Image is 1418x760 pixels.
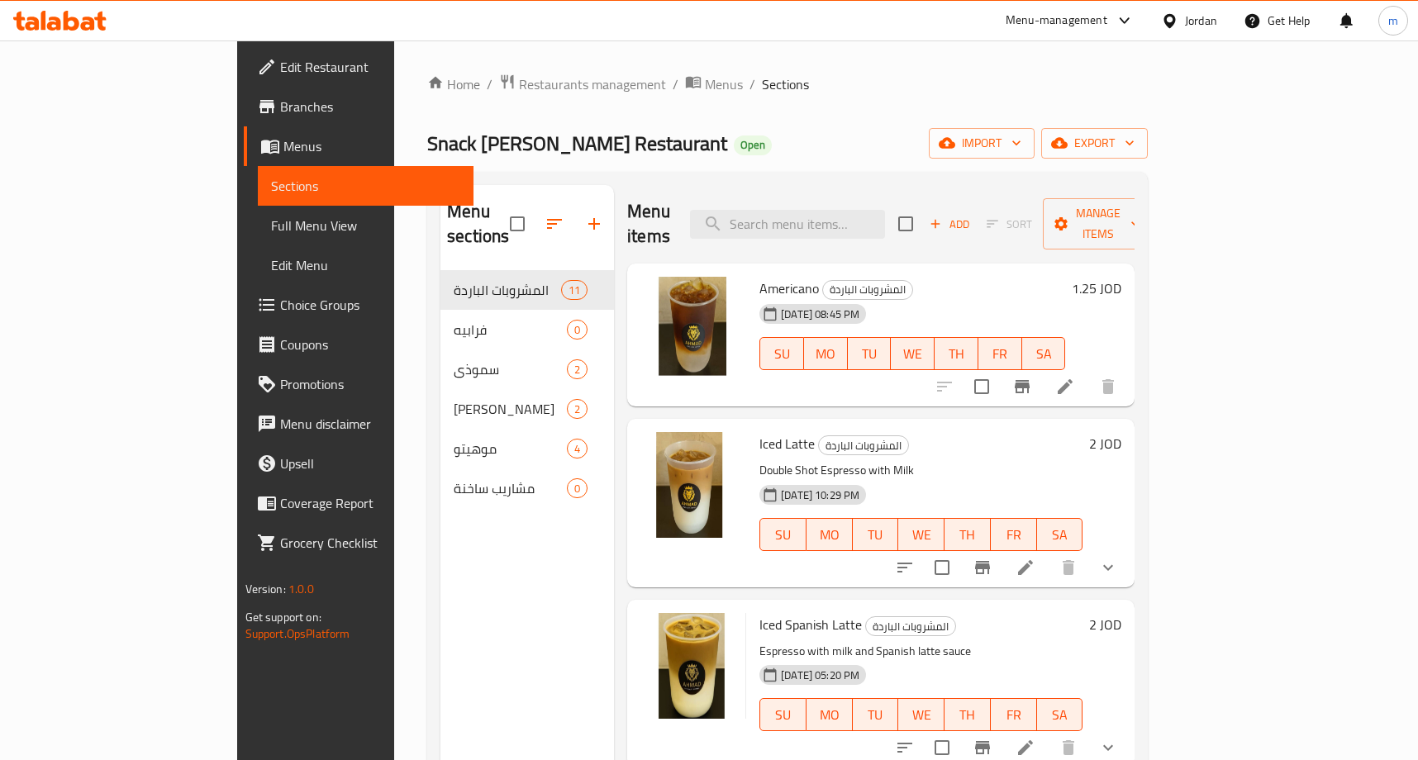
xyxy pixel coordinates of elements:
[440,264,614,515] nav: Menu sections
[454,478,567,498] span: مشاريب ساخنة
[454,320,567,340] span: فرابيه
[905,523,938,547] span: WE
[891,337,935,370] button: WE
[280,533,461,553] span: Grocery Checklist
[1016,558,1035,577] a: Edit menu item
[567,478,588,498] div: items
[280,97,461,116] span: Branches
[685,74,743,95] a: Menus
[427,74,1148,95] nav: breadcrumb
[759,641,1083,662] p: Espresso with milk and Spanish latte sauce
[923,211,976,237] span: Add item
[759,518,807,551] button: SU
[853,698,899,731] button: TU
[487,74,492,94] li: /
[280,374,461,394] span: Promotions
[1088,548,1128,587] button: show more
[500,207,535,241] span: Select all sections
[749,74,755,94] li: /
[244,444,474,483] a: Upsell
[807,698,853,731] button: MO
[1006,11,1107,31] div: Menu-management
[997,523,1030,547] span: FR
[1002,367,1042,406] button: Branch-specific-item
[561,280,588,300] div: items
[819,436,908,455] span: المشروبات الباردة
[245,578,286,600] span: Version:
[759,612,862,637] span: Iced Spanish Latte
[499,74,666,95] a: Restaurants management
[811,342,841,366] span: MO
[258,206,474,245] a: Full Menu View
[1037,698,1083,731] button: SA
[774,487,866,503] span: [DATE] 10:29 PM
[640,277,746,382] img: Americano
[454,439,567,458] span: موهيتو
[1049,548,1088,587] button: delete
[567,320,588,340] div: items
[244,523,474,563] a: Grocery Checklist
[568,481,587,496] span: 0
[734,135,772,155] div: Open
[440,349,614,389] div: سموذي2
[244,126,474,166] a: Menus
[690,210,885,239] input: search
[885,548,925,587] button: sort-choices
[1072,277,1121,300] h6: 1.25 JOD
[1044,523,1077,547] span: SA
[440,270,614,310] div: المشروبات الباردة11
[440,310,614,349] div: فرابيه0
[888,207,923,241] span: Select section
[280,493,461,513] span: Coverage Report
[822,280,913,300] div: المشروبات الباردة
[440,389,614,429] div: [PERSON_NAME]2
[244,87,474,126] a: Branches
[951,703,984,727] span: TH
[244,47,474,87] a: Edit Restaurant
[271,255,461,275] span: Edit Menu
[767,703,800,727] span: SU
[942,133,1021,154] span: import
[985,342,1016,366] span: FR
[1388,12,1398,30] span: m
[963,548,1002,587] button: Branch-specific-item
[568,441,587,457] span: 4
[454,280,561,300] span: المشروبات الباردة
[1041,128,1148,159] button: export
[813,523,846,547] span: MO
[244,483,474,523] a: Coverage Report
[807,518,853,551] button: MO
[823,280,912,299] span: المشروبات الباردة
[925,550,959,585] span: Select to update
[427,125,727,162] span: Snack [PERSON_NAME] Restaurant
[280,414,461,434] span: Menu disclaimer
[627,199,670,249] h2: Menu items
[866,617,955,636] span: المشروبات الباردة
[568,362,587,378] span: 2
[280,57,461,77] span: Edit Restaurant
[997,703,1030,727] span: FR
[245,623,350,644] a: Support.OpsPlatform
[640,613,746,719] img: Iced Spanish Latte
[1029,342,1059,366] span: SA
[440,429,614,468] div: موهيتو4
[734,138,772,152] span: Open
[1098,738,1118,758] svg: Show Choices
[976,211,1043,237] span: Select section first
[759,337,804,370] button: SU
[935,337,978,370] button: TH
[767,523,800,547] span: SU
[258,166,474,206] a: Sections
[804,337,848,370] button: MO
[1016,738,1035,758] a: Edit menu item
[927,215,972,234] span: Add
[447,199,510,249] h2: Menu sections
[759,276,819,301] span: Americano
[1043,198,1154,249] button: Manage items
[1054,133,1135,154] span: export
[244,285,474,325] a: Choice Groups
[258,245,474,285] a: Edit Menu
[1089,432,1121,455] h6: 2 JOD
